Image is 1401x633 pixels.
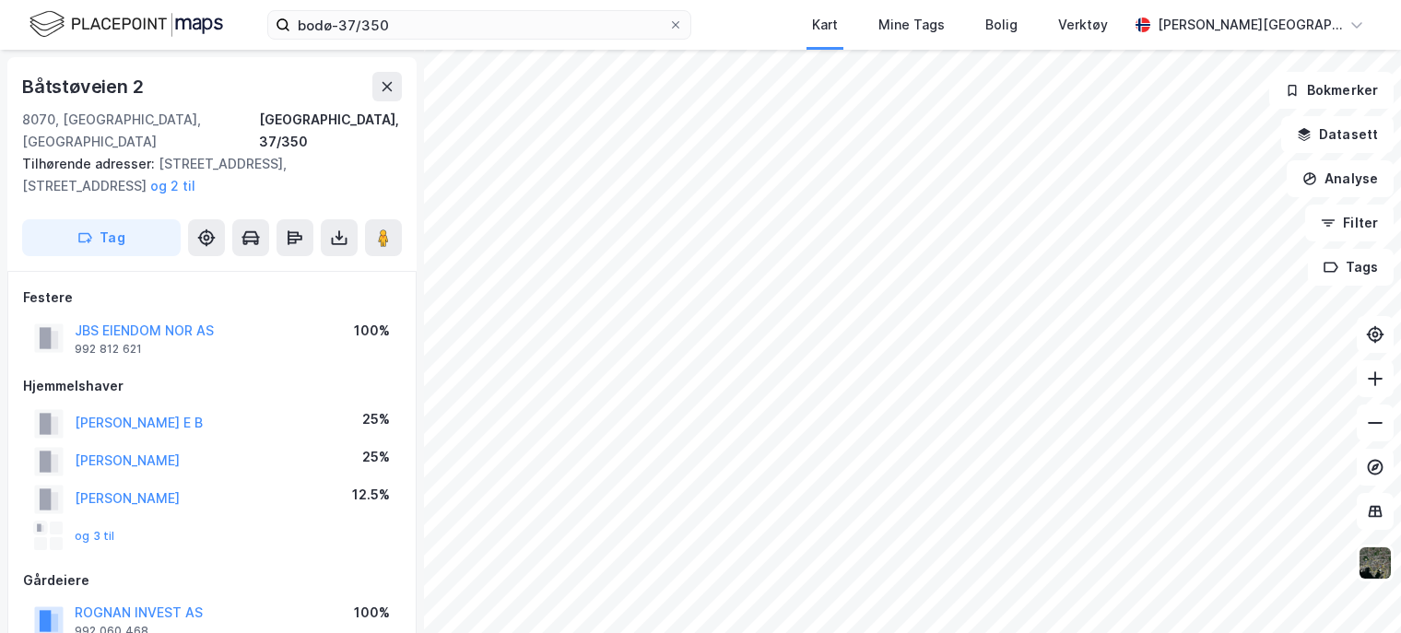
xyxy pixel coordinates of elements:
button: Bokmerker [1269,72,1394,109]
div: Gårdeiere [23,569,401,592]
button: Tag [22,219,181,256]
div: Mine Tags [878,14,945,36]
button: Filter [1305,205,1394,241]
div: [GEOGRAPHIC_DATA], 37/350 [259,109,402,153]
button: Tags [1308,249,1394,286]
div: Kart [812,14,838,36]
input: Søk på adresse, matrikkel, gårdeiere, leietakere eller personer [290,11,668,39]
iframe: Chat Widget [1309,545,1401,633]
div: [PERSON_NAME][GEOGRAPHIC_DATA] [1158,14,1342,36]
div: 25% [362,408,390,430]
div: 25% [362,446,390,468]
div: 12.5% [352,484,390,506]
div: Bolig [985,14,1018,36]
div: 8070, [GEOGRAPHIC_DATA], [GEOGRAPHIC_DATA] [22,109,259,153]
div: [STREET_ADDRESS], [STREET_ADDRESS] [22,153,387,197]
div: 100% [354,602,390,624]
span: Tilhørende adresser: [22,156,159,171]
button: Analyse [1287,160,1394,197]
div: Verktøy [1058,14,1108,36]
button: Datasett [1281,116,1394,153]
div: Hjemmelshaver [23,375,401,397]
div: 100% [354,320,390,342]
div: Festere [23,287,401,309]
div: 992 812 621 [75,342,142,357]
img: logo.f888ab2527a4732fd821a326f86c7f29.svg [29,8,223,41]
div: Båtstøveien 2 [22,72,147,101]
